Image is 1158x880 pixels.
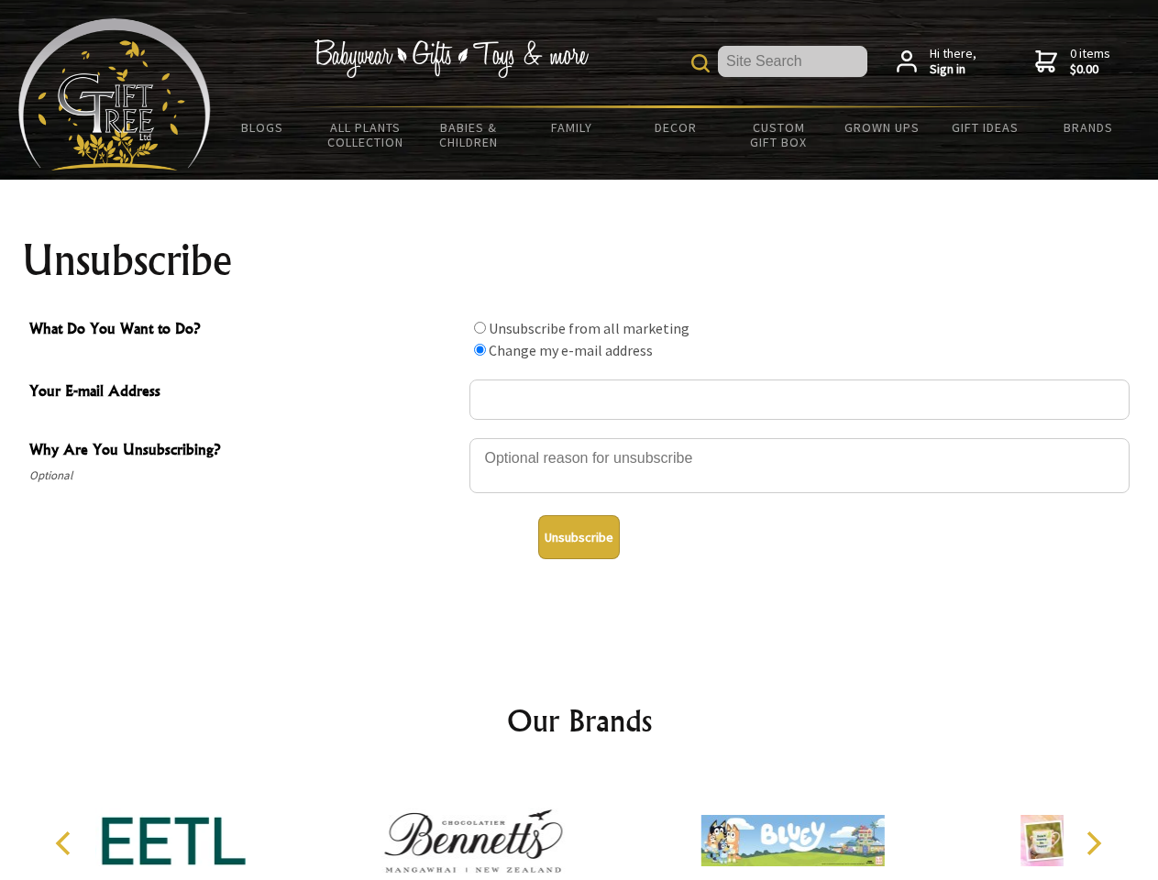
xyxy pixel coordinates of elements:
a: Hi there,Sign in [897,46,976,78]
textarea: Why Are You Unsubscribing? [469,438,1130,493]
a: Babies & Children [417,108,521,161]
a: Family [521,108,624,147]
a: Brands [1037,108,1141,147]
a: Grown Ups [830,108,933,147]
a: Gift Ideas [933,108,1037,147]
button: Unsubscribe [538,515,620,559]
a: All Plants Collection [314,108,418,161]
input: What Do You Want to Do? [474,344,486,356]
a: BLOGS [211,108,314,147]
img: Babywear - Gifts - Toys & more [314,39,589,78]
input: Site Search [718,46,867,77]
input: What Do You Want to Do? [474,322,486,334]
span: Hi there, [930,46,976,78]
h2: Our Brands [37,698,1122,742]
button: Previous [46,823,86,863]
strong: Sign in [930,61,976,78]
a: Decor [623,108,727,147]
span: What Do You Want to Do? [29,317,460,344]
button: Next [1073,823,1113,863]
span: Why Are You Unsubscribing? [29,438,460,465]
h1: Unsubscribe [22,238,1137,282]
span: 0 items [1070,45,1110,78]
label: Change my e-mail address [489,341,653,359]
span: Optional [29,465,460,487]
img: product search [691,54,710,72]
a: Custom Gift Box [727,108,831,161]
span: Your E-mail Address [29,379,460,406]
label: Unsubscribe from all marketing [489,319,689,337]
img: Babyware - Gifts - Toys and more... [18,18,211,170]
strong: $0.00 [1070,61,1110,78]
a: 0 items$0.00 [1035,46,1110,78]
input: Your E-mail Address [469,379,1130,420]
